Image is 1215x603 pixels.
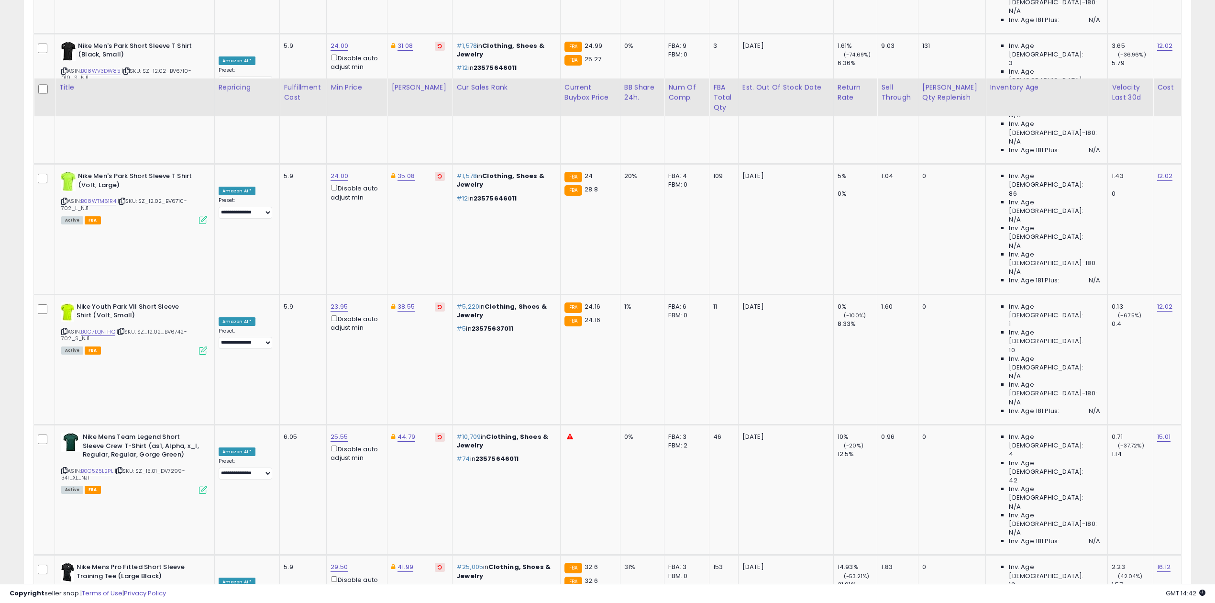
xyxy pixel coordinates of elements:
div: Cost [1157,82,1177,92]
div: Preset: [219,197,273,219]
small: (-37.72%) [1118,442,1144,449]
span: Inv. Age 181 Plus: [1009,16,1059,24]
span: Inv. Age [DEMOGRAPHIC_DATA]-180: [1009,120,1100,137]
div: 20% [624,172,657,180]
a: B0C5Z5L2PL [81,467,113,475]
p: in [456,64,553,72]
span: Inv. Age 181 Plus: [1009,146,1059,155]
img: 31NcyDswyJL._SL40_.jpg [61,172,76,191]
span: Inv. Age [DEMOGRAPHIC_DATA]: [1009,224,1100,241]
p: in [456,42,553,59]
span: 24.99 [585,41,602,50]
div: 5.9 [284,302,319,311]
span: Inv. Age [DEMOGRAPHIC_DATA]: [1009,172,1100,189]
a: Terms of Use [82,589,122,598]
div: 5.9 [284,563,319,571]
div: Fulfillment Cost [284,82,322,102]
span: FBA [85,216,101,224]
div: 1.43 [1112,172,1153,180]
div: ASIN: [61,302,207,354]
small: (-100%) [844,312,866,319]
span: Inv. Age [DEMOGRAPHIC_DATA]: [1009,433,1100,450]
p: [DATE] [742,42,826,50]
span: Clothing, Shoes & Jewelry [456,562,551,580]
div: seller snap | | [10,589,166,598]
span: N/A [1009,7,1020,15]
b: Nike Mens Pro Fitted Short Sleeve Training Tee (Large Black) [77,563,193,583]
div: 11 [713,302,731,311]
span: #12 [456,194,468,203]
div: ASIN: [61,433,207,493]
span: Inv. Age 181 Plus: [1009,276,1059,285]
a: 41.99 [398,562,413,572]
small: (-20%) [844,442,863,449]
div: Velocity Last 30d [1112,82,1149,102]
b: Nike Mens Team Legend Short Sleeve Crew T-Shirt (as1, Alpha, x_l, Regular, Regular, Gorge Green) [83,433,199,462]
p: [DATE] [742,433,826,441]
span: N/A [1009,528,1020,537]
p: [DATE] [742,172,826,180]
div: 5.9 [284,42,319,50]
span: 24 [585,171,593,180]
div: 1.83 [881,563,911,571]
div: Disable auto adjust min [331,313,380,332]
div: Preset: [219,328,273,349]
div: ASIN: [61,172,207,223]
span: #1,578 [456,171,477,180]
div: 46 [713,433,731,441]
small: FBA [564,563,582,573]
div: Current Buybox Price [564,82,616,102]
span: | SKU: SZ_12.02_BV6742-702_S_NJ1 [61,328,187,342]
div: Return Rate [838,82,873,102]
span: N/A [1089,537,1100,546]
div: Cur Sales Rank [456,82,556,92]
div: 0.13 [1112,302,1153,311]
a: Privacy Policy [124,589,166,598]
div: 3 [713,42,731,50]
span: N/A [1009,137,1020,146]
a: 12.02 [1157,302,1172,312]
span: N/A [1009,502,1020,511]
a: B08WV3DW85 [81,67,121,75]
div: 153 [713,563,731,571]
span: N/A [1089,407,1100,415]
div: Amazon AI * [219,447,256,456]
div: Disable auto adjust min [331,574,380,593]
div: 109 [713,172,731,180]
div: FBM: 2 [668,441,702,450]
span: #5,220 [456,302,479,311]
div: FBA: 3 [668,433,702,441]
div: Num of Comp. [668,82,705,102]
img: 31uOrGOoeOL._SL40_.jpg [61,42,76,61]
span: 24.16 [585,302,600,311]
div: 131 [922,42,979,50]
span: Clothing, Shoes & Jewelry [456,171,544,189]
div: 0 [922,433,979,441]
div: [PERSON_NAME] Qty Replenish [922,82,982,102]
span: Inv. Age 181 Plus: [1009,407,1059,415]
p: in [456,302,553,320]
span: 86 [1009,190,1016,198]
span: 2025-09-15 14:42 GMT [1166,589,1205,598]
div: Preset: [219,67,273,89]
div: 1.14 [1112,450,1153,458]
a: 31.08 [398,41,413,51]
div: 0 [922,172,979,180]
span: Inv. Age [DEMOGRAPHIC_DATA]: [1009,42,1100,59]
span: N/A [1089,276,1100,285]
span: Inv. Age [DEMOGRAPHIC_DATA]: [1009,563,1100,580]
p: [DATE] [742,302,826,311]
span: Inv. Age [DEMOGRAPHIC_DATA]: [1009,459,1100,476]
div: Inventory Age [990,82,1104,92]
div: 5.9 [284,172,319,180]
div: 9.03 [881,42,911,50]
span: Inv. Age 181 Plus: [1009,537,1059,546]
a: 23.95 [331,302,348,312]
span: Inv. Age [DEMOGRAPHIC_DATA]: [1009,302,1100,320]
a: 12.02 [1157,41,1172,51]
span: 10 [1009,346,1015,355]
div: 14.93% [838,563,877,571]
div: ASIN: [61,42,207,93]
div: 8.33% [838,320,877,328]
span: 32.6 [585,562,598,571]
